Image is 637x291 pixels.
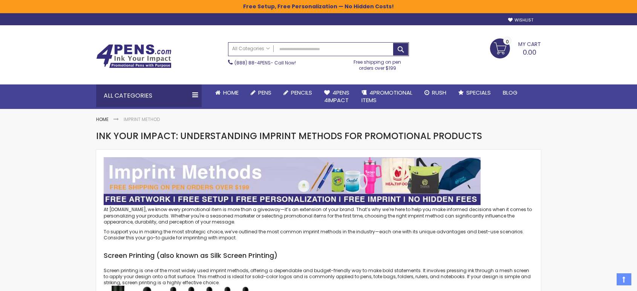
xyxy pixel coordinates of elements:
[234,60,271,66] a: (888) 88-4PENS
[324,89,349,104] span: 4Pens 4impact
[232,46,270,52] span: All Categories
[346,56,409,71] div: Free shipping on pen orders over $199
[104,251,533,260] h3: Screen Printing (also known as Silk Screen Printing)
[506,38,509,45] span: 0
[355,84,418,109] a: 4PROMOTIONALITEMS
[291,89,312,96] span: Pencils
[523,47,536,57] span: 0.00
[104,157,481,205] img: Imprint Methods
[124,116,160,123] strong: Imprint Method
[617,273,631,285] a: Top
[490,38,541,57] a: 0.00 0
[223,89,239,96] span: Home
[361,89,412,104] span: 4PROMOTIONAL ITEMS
[209,84,245,101] a: Home
[503,89,518,96] span: Blog
[432,89,446,96] span: Rush
[258,89,271,96] span: Pens
[418,84,452,101] a: Rush
[96,116,109,123] a: Home
[228,43,274,55] a: All Categories
[234,60,296,66] span: - Call Now!
[466,89,491,96] span: Specials
[277,84,318,101] a: Pencils
[104,229,533,241] p: To support you in making the most strategic choice, we’ve outlined the most common imprint method...
[245,84,277,101] a: Pens
[96,130,482,142] span: Ink Your Impact: Understanding Imprint Methods for Promotional Products
[104,207,533,225] p: At [DOMAIN_NAME], we know every promotional item is more than a giveaway—it’s an extension of you...
[318,84,355,109] a: 4Pens4impact
[508,17,533,23] a: Wishlist
[96,44,171,68] img: 4Pens Custom Pens and Promotional Products
[497,84,524,101] a: Blog
[96,84,202,107] div: All Categories
[452,84,497,101] a: Specials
